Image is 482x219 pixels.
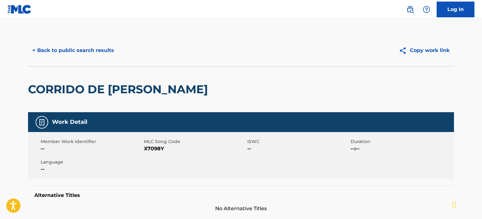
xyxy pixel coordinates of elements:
h5: Alternative Titles [34,192,448,199]
span: Duration [351,138,452,145]
button: < Back to public search results [28,43,118,58]
button: Copy work link [394,43,454,58]
div: Help [420,3,433,16]
h5: Work Detail [52,118,87,126]
img: Work Detail [38,118,46,126]
span: Member Work Identifier [41,138,142,145]
span: MLC Song Code [144,138,246,145]
span: Language [41,159,142,165]
a: Log In [437,2,474,17]
a: Public Search [404,3,416,16]
span: -- [41,165,142,173]
span: -- [41,145,142,153]
div: Drag [452,195,456,214]
h2: CORRIDO DE [PERSON_NAME] [28,82,211,96]
img: Copy work link [399,47,410,55]
img: MLC Logo [8,5,32,14]
span: No Alternative Titles [28,205,454,212]
span: -- [247,145,349,153]
span: ISWC [247,138,349,145]
span: --:-- [351,145,452,153]
span: X7098Y [144,145,246,153]
img: search [406,6,414,13]
img: help [423,6,430,13]
iframe: Chat Widget [450,189,482,219]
